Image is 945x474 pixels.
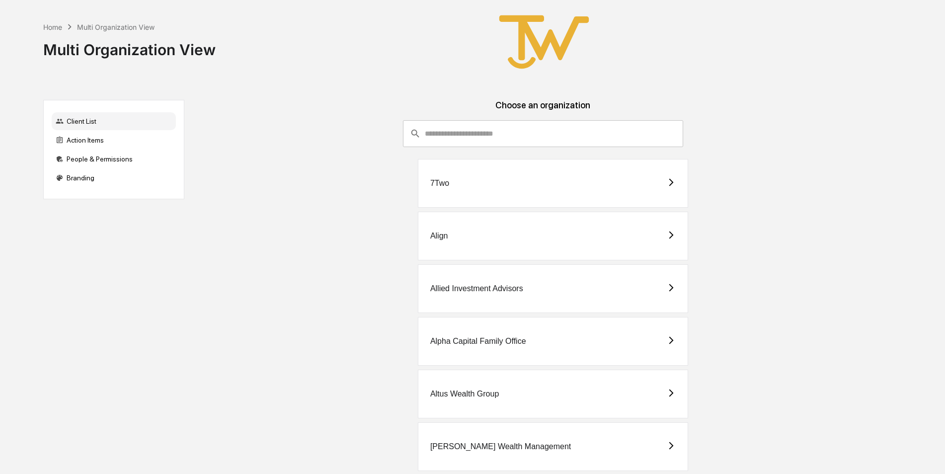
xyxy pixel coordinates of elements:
div: Multi Organization View [77,23,155,31]
div: Branding [52,169,176,187]
div: Client List [52,112,176,130]
div: Altus Wealth Group [430,390,499,398]
div: Alpha Capital Family Office [430,337,526,346]
div: consultant-dashboard__filter-organizations-search-bar [403,120,684,147]
div: Allied Investment Advisors [430,284,523,293]
div: 7Two [430,179,449,188]
div: Action Items [52,131,176,149]
div: Home [43,23,62,31]
div: Choose an organization [192,100,894,120]
div: People & Permissions [52,150,176,168]
img: True West [494,8,594,76]
div: [PERSON_NAME] Wealth Management [430,442,571,451]
div: Align [430,232,448,240]
div: Multi Organization View [43,33,216,59]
